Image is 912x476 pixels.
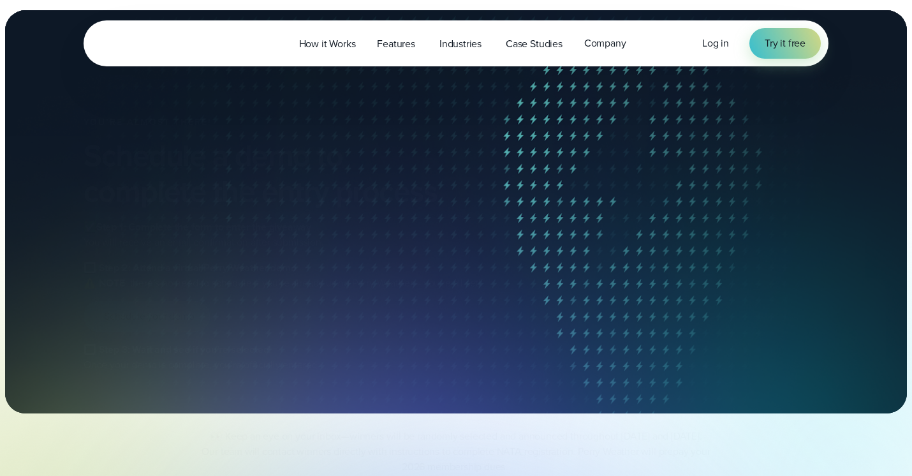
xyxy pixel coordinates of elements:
[506,36,563,52] span: Case Studies
[288,31,367,57] a: How it Works
[439,36,482,52] span: Industries
[749,28,821,59] a: Try it free
[495,31,573,57] a: Case Studies
[702,36,729,51] a: Log in
[702,36,729,50] span: Log in
[765,36,805,51] span: Try it free
[377,36,415,52] span: Features
[584,36,626,51] span: Company
[299,36,356,52] span: How it Works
